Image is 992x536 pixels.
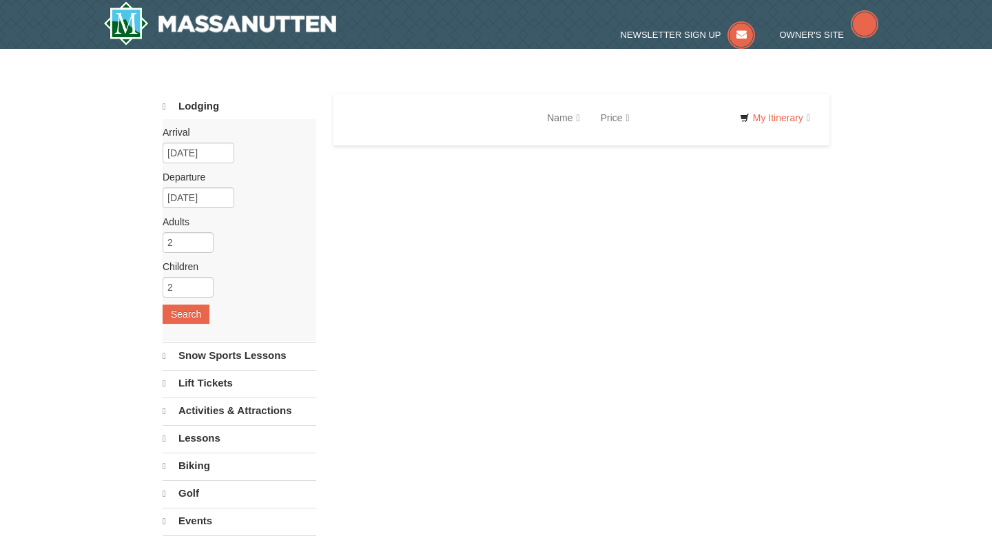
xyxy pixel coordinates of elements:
[163,260,306,274] label: Children
[163,125,306,139] label: Arrival
[163,508,316,534] a: Events
[590,104,640,132] a: Price
[163,342,316,369] a: Snow Sports Lessons
[780,30,879,40] a: Owner's Site
[621,30,756,40] a: Newsletter Sign Up
[621,30,721,40] span: Newsletter Sign Up
[780,30,845,40] span: Owner's Site
[163,170,306,184] label: Departure
[537,104,590,132] a: Name
[103,1,336,45] img: Massanutten Resort Logo
[163,94,316,119] a: Lodging
[163,305,209,324] button: Search
[163,398,316,424] a: Activities & Attractions
[163,480,316,506] a: Golf
[163,425,316,451] a: Lessons
[103,1,336,45] a: Massanutten Resort
[731,107,819,128] a: My Itinerary
[163,215,306,229] label: Adults
[163,370,316,396] a: Lift Tickets
[163,453,316,479] a: Biking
